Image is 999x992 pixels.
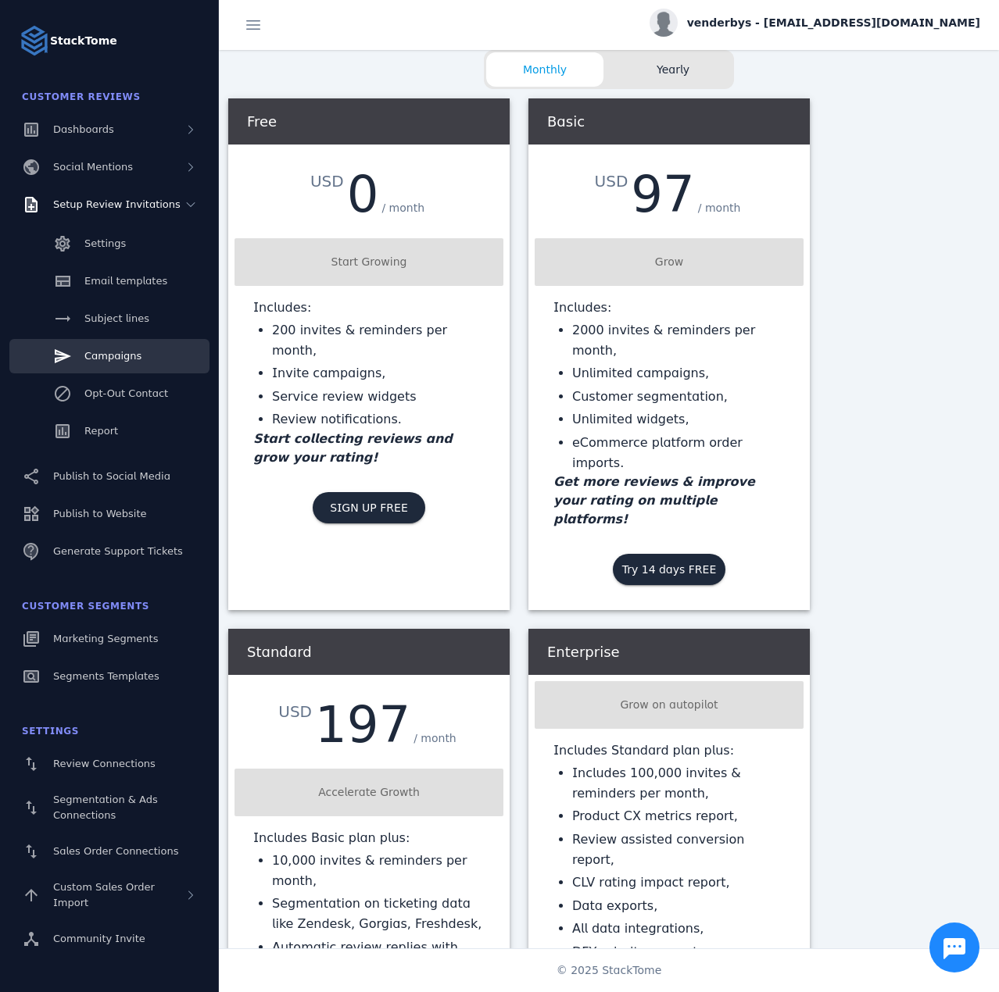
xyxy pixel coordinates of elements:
[22,726,79,737] span: Settings
[19,25,50,56] img: Logo image
[53,161,133,173] span: Social Mentions
[53,794,158,821] span: Segmentation & Ads Connections
[9,376,209,411] a: Opt-Out Contact
[9,784,209,831] a: Segmentation & Ads Connections
[595,169,632,193] div: USD
[572,806,785,826] li: Product CX metrics report,
[84,387,168,399] span: Opt-Out Contact
[631,169,694,219] div: 97
[650,9,678,37] img: profile.jpg
[410,727,460,750] div: / month
[553,298,785,317] p: Includes:
[547,113,585,130] span: Basic
[53,633,158,644] span: Marketing Segments
[278,700,315,723] div: USD
[272,320,485,360] li: 200 invites & reminders per month,
[572,363,785,384] li: Unlimited campaigns,
[9,834,209,869] a: Sales Order Connections
[84,350,141,362] span: Campaigns
[53,845,178,857] span: Sales Order Connections
[557,962,662,979] span: © 2025 StackTome
[253,431,453,465] em: Start collecting reviews and grow your rating!
[53,545,183,557] span: Generate Support Tickets
[272,894,485,933] li: Segmentation on ticketing data like Zendesk, Gorgias, Freshdesk,
[241,254,497,270] div: Start Growing
[572,830,785,869] li: Review assisted conversion report,
[572,320,785,360] li: 2000 invites & reminders per month,
[572,387,785,407] li: Customer segmentation,
[272,387,485,407] li: Service review widgets
[572,409,785,430] li: Unlimited widgets,
[272,409,485,430] li: Review notifications.
[486,62,603,78] span: Monthly
[53,508,146,519] span: Publish to Website
[572,896,785,916] li: Data exports,
[9,622,209,656] a: Marketing Segments
[687,15,980,31] span: venderbys - [EMAIL_ADDRESS][DOMAIN_NAME]
[650,9,980,37] button: venderbys - [EMAIL_ADDRESS][DOMAIN_NAME]
[9,459,209,494] a: Publish to Social Media
[272,851,485,890] li: 10,000 invites & reminders per month,
[241,784,497,801] div: Accelerate Growth
[9,534,209,569] a: Generate Support Tickets
[53,470,170,482] span: Publish to Social Media
[84,275,167,287] span: Email templates
[53,881,155,908] span: Custom Sales Order Import
[9,227,209,261] a: Settings
[253,829,485,847] p: Includes Basic plan plus:
[53,198,181,210] span: Setup Review Invitations
[572,942,785,962] li: DFY priority support.
[347,169,379,219] div: 0
[310,169,347,193] div: USD
[541,697,797,713] div: Grow on autopilot
[247,113,277,130] span: Free
[22,91,141,102] span: Customer Reviews
[315,700,410,750] div: 197
[53,123,114,135] span: Dashboards
[9,922,209,956] a: Community Invite
[84,425,118,437] span: Report
[253,298,485,317] p: Includes:
[9,659,209,694] a: Segments Templates
[572,872,785,893] li: CLV rating impact report,
[313,492,425,523] button: SIGN UP FREE
[613,554,725,585] button: Try 14 days FREE
[572,763,785,803] li: Includes 100,000 invites & reminders per month,
[53,670,159,682] span: Segments Templates
[378,197,428,219] div: / month
[50,33,117,49] strong: StackTome
[9,264,209,298] a: Email templates
[553,741,785,760] p: Includes Standard plan plus:
[84,312,149,324] span: Subject lines
[53,933,145,944] span: Community Invite
[695,197,744,219] div: / month
[614,62,732,78] span: Yearly
[572,919,785,939] li: All data integrations,
[9,747,209,781] a: Review Connections
[272,363,485,384] li: Invite campaigns,
[622,564,717,575] span: Try 14 days FREE
[9,339,209,373] a: Campaigns
[547,644,620,660] span: Enterprise
[9,302,209,336] a: Subject lines
[9,414,209,448] a: Report
[541,254,797,270] div: Grow
[247,644,312,660] span: Standard
[272,937,485,977] li: Automatic review replies with ChatGPT AI,
[84,237,126,249] span: Settings
[22,601,149,612] span: Customer Segments
[553,474,755,526] em: Get more reviews & improve your rating on multiple platforms!
[330,502,407,513] span: SIGN UP FREE
[572,433,785,473] li: eCommerce platform order imports.
[9,497,209,531] a: Publish to Website
[53,758,156,769] span: Review Connections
